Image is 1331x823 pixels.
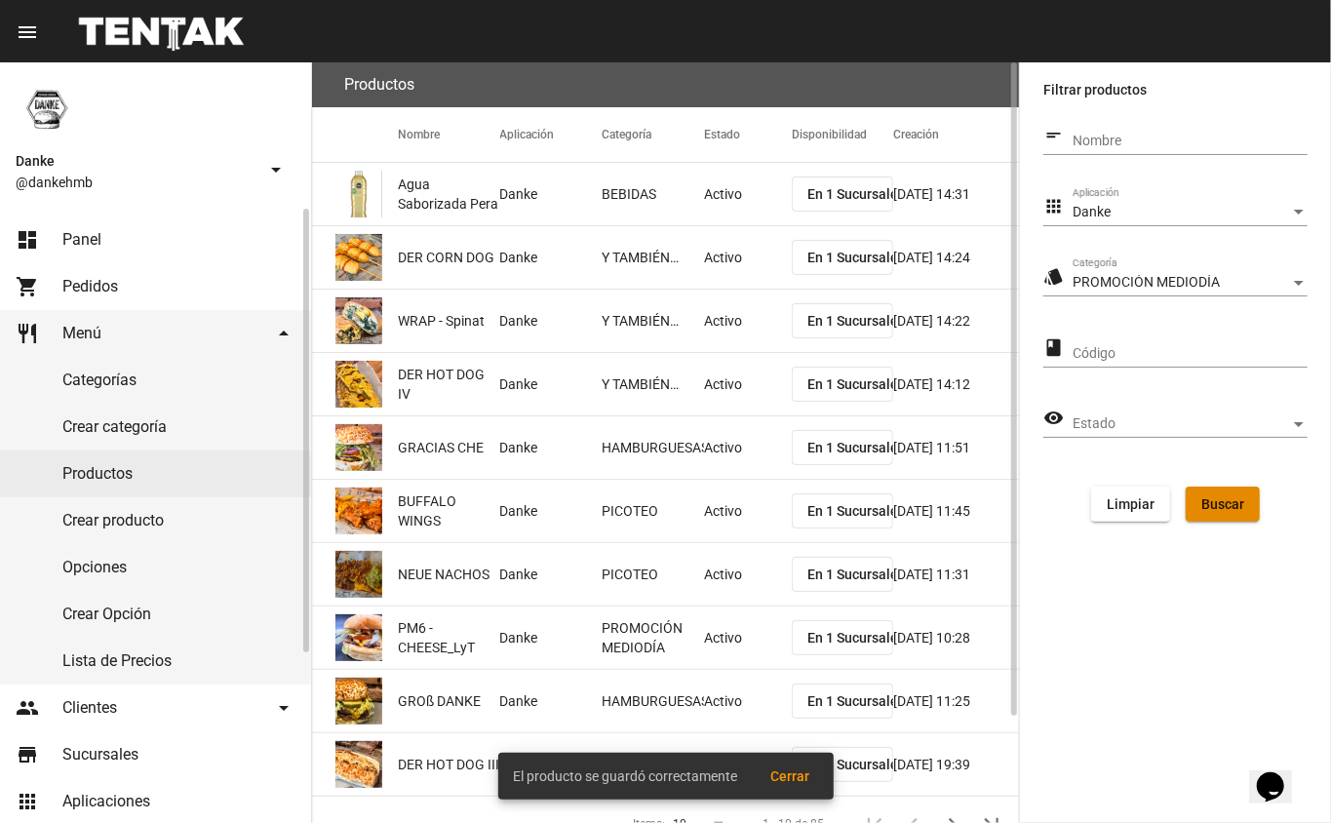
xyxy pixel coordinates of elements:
[62,745,138,764] span: Sucursales
[792,684,894,719] button: En 1 Sucursales
[1043,78,1308,101] label: Filtrar productos
[398,755,499,774] span: DER HOT DOG III
[1073,134,1308,149] input: Nombre
[807,630,905,646] span: En 1 Sucursales
[756,759,826,794] button: Cerrar
[1186,487,1260,522] button: Buscar
[62,324,101,343] span: Menú
[500,607,603,669] mat-cell: Danke
[62,230,101,250] span: Panel
[335,297,382,344] img: 1a721365-f7f0-48f2-bc81-df1c02b576e7.png
[602,480,704,542] mat-cell: PICOTEO
[500,416,603,479] mat-cell: Danke
[1043,124,1064,147] mat-icon: short_text
[16,173,256,192] span: @dankehmb
[704,107,792,162] mat-header-cell: Estado
[500,163,603,225] mat-cell: Danke
[704,163,792,225] mat-cell: Activo
[792,430,894,465] button: En 1 Sucursales
[398,618,500,657] span: PM6 - CHEESE_LyT
[344,71,414,98] h3: Productos
[1073,346,1308,362] input: Código
[500,480,603,542] mat-cell: Danke
[792,176,894,212] button: En 1 Sucursales
[602,670,704,732] mat-cell: HAMBURGUESAS
[704,543,792,606] mat-cell: Activo
[500,353,603,415] mat-cell: Danke
[1073,416,1290,432] span: Estado
[602,107,704,162] mat-header-cell: Categoría
[398,175,500,214] span: Agua Saborizada Pera
[602,226,704,289] mat-cell: Y TAMBIÉN…
[1043,265,1064,289] mat-icon: style
[398,365,500,404] span: DER HOT DOG IV
[893,290,1019,352] mat-cell: [DATE] 14:22
[500,543,603,606] mat-cell: Danke
[335,741,382,788] img: 80660d7d-92ce-4920-87ef-5263067dcc48.png
[1043,195,1064,218] mat-icon: apps
[602,290,704,352] mat-cell: Y TAMBIÉN…
[62,277,118,296] span: Pedidos
[1201,496,1244,512] span: Buscar
[893,670,1019,732] mat-cell: [DATE] 11:25
[335,488,382,534] img: 3441f565-b6db-4b42-ad11-33f843c8c403.png
[398,438,484,457] span: GRACIAS CHE
[335,171,382,217] img: d7cd4ccb-e923-436d-94c5-56a0338c840e.png
[602,163,704,225] mat-cell: BEBIDAS
[500,670,603,732] mat-cell: Danke
[807,503,905,519] span: En 1 Sucursales
[514,766,738,786] span: El producto se guardó correctamente
[272,696,295,720] mat-icon: arrow_drop_down
[807,440,905,455] span: En 1 Sucursales
[398,248,494,267] span: DER CORN DOG
[704,226,792,289] mat-cell: Activo
[893,733,1019,796] mat-cell: [DATE] 19:39
[398,691,481,711] span: GROß DANKE
[16,275,39,298] mat-icon: shopping_cart
[792,240,894,275] button: En 1 Sucursales
[16,20,39,44] mat-icon: menu
[893,416,1019,479] mat-cell: [DATE] 11:51
[398,565,489,584] span: NEUE NACHOS
[16,743,39,766] mat-icon: store
[16,696,39,720] mat-icon: people
[704,480,792,542] mat-cell: Activo
[335,614,382,661] img: f4fd4fc5-1d0f-45c4-b852-86da81b46df0.png
[1249,745,1311,803] iframe: chat widget
[16,149,256,173] span: Danke
[62,698,117,718] span: Clientes
[893,543,1019,606] mat-cell: [DATE] 11:31
[500,290,603,352] mat-cell: Danke
[335,678,382,725] img: e78ba89a-d4a4-48df-a29c-741630618342.png
[792,107,894,162] mat-header-cell: Disponibilidad
[1091,487,1170,522] button: Limpiar
[335,361,382,408] img: 2101e8c8-98bc-4e4a-b63d-15c93b71735f.png
[893,607,1019,669] mat-cell: [DATE] 10:28
[335,551,382,598] img: ce274695-1ce7-40c2-b596-26e3d80ba656.png
[792,493,894,529] button: En 1 Sucursales
[807,567,905,582] span: En 1 Sucursales
[807,250,905,265] span: En 1 Sucursales
[272,322,295,345] mat-icon: arrow_drop_down
[264,158,288,181] mat-icon: arrow_drop_down
[893,107,1019,162] mat-header-cell: Creación
[1073,204,1111,219] span: Danke
[1073,274,1220,290] span: PROMOCIÓN MEDIODÍA
[792,620,894,655] button: En 1 Sucursales
[602,353,704,415] mat-cell: Y TAMBIÉN…
[893,353,1019,415] mat-cell: [DATE] 14:12
[16,322,39,345] mat-icon: restaurant
[500,226,603,289] mat-cell: Danke
[16,78,78,140] img: 1d4517d0-56da-456b-81f5-6111ccf01445.png
[500,107,603,162] mat-header-cell: Aplicación
[62,792,150,811] span: Aplicaciones
[602,607,704,669] mat-cell: PROMOCIÓN MEDIODÍA
[704,353,792,415] mat-cell: Activo
[704,670,792,732] mat-cell: Activo
[398,491,500,530] span: BUFFALO WINGS
[398,311,485,331] span: WRAP - Spinat
[602,416,704,479] mat-cell: HAMBURGUESAS
[893,480,1019,542] mat-cell: [DATE] 11:45
[704,290,792,352] mat-cell: Activo
[704,607,792,669] mat-cell: Activo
